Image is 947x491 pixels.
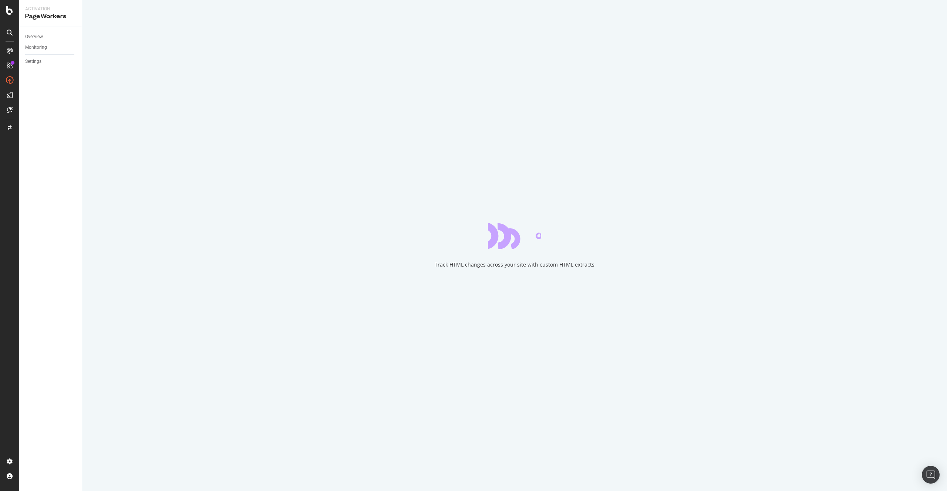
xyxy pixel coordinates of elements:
[25,58,77,65] a: Settings
[25,33,43,41] div: Overview
[25,58,41,65] div: Settings
[25,33,77,41] a: Overview
[922,466,940,484] div: Open Intercom Messenger
[25,44,77,51] a: Monitoring
[25,44,47,51] div: Monitoring
[25,6,76,12] div: Activation
[488,223,541,249] div: animation
[25,12,76,21] div: PageWorkers
[435,261,594,268] div: Track HTML changes across your site with custom HTML extracts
